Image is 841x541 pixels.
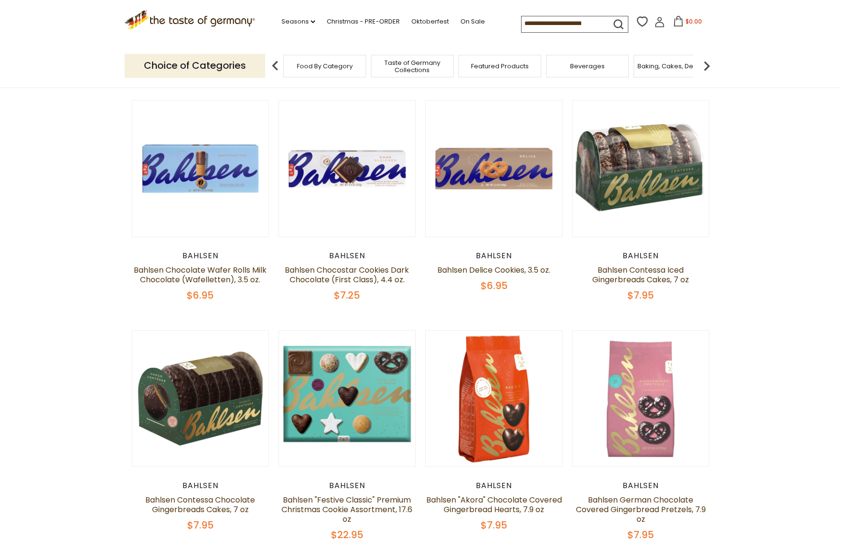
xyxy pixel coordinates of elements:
[426,331,562,467] img: Bahlsen
[697,56,716,75] img: next arrow
[281,494,412,525] a: Bahlsen "Festive Classic" Premium Christmas Cookie Assortment, 17.6 oz
[297,63,353,70] a: Food By Category
[471,63,529,70] a: Featured Products
[125,54,265,77] p: Choice of Categories
[279,101,415,237] img: Bahlsen
[285,264,409,285] a: Bahlsen Chocostar Cookies Dark Chocolate (First Class), 4.4 oz.
[426,101,562,237] img: Bahlsen
[374,59,451,74] a: Taste of Germany Collections
[573,331,709,467] img: Bahlsen
[425,251,562,261] div: Bahlsen
[481,279,508,292] span: $6.95
[145,494,255,515] a: Bahlsen Contessa Chocolate Gingerbreads Cakes, 7 oz
[627,289,654,302] span: $7.95
[334,289,360,302] span: $7.25
[576,494,706,525] a: Bahlsen German Chocolate Covered Gingerbread Pretzels, 7.9 oz
[570,63,605,70] a: Beverages
[134,264,267,285] a: Bahlsen Chocolate Wafer Rolls Milk Chocolate (Wafelletten), 3.5 oz.
[425,481,562,491] div: Bahlsen
[132,481,269,491] div: Bahlsen
[667,16,708,30] button: $0.00
[426,494,562,515] a: Bahlsen "Akora" Chocolate Covered Gingerbread Hearts, 7.9 oz
[592,264,689,285] a: Bahlsen Contessa Iced Gingerbreads Cakes, 7 oz
[132,101,268,237] img: Bahlsen
[266,56,285,75] img: previous arrow
[132,331,268,467] img: Bahlsen
[573,101,709,237] img: Bahlsen
[411,16,449,27] a: Oktoberfest
[279,481,416,491] div: Bahlsen
[187,518,214,532] span: $7.95
[187,289,214,302] span: $6.95
[572,481,709,491] div: Bahlsen
[572,251,709,261] div: Bahlsen
[279,251,416,261] div: Bahlsen
[686,17,702,25] span: $0.00
[279,331,415,467] img: Bahlsen
[281,16,315,27] a: Seasons
[637,63,712,70] a: Baking, Cakes, Desserts
[132,251,269,261] div: Bahlsen
[481,518,507,532] span: $7.95
[460,16,485,27] a: On Sale
[327,16,400,27] a: Christmas - PRE-ORDER
[437,264,550,276] a: Bahlsen Delice Cookies, 3.5 oz.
